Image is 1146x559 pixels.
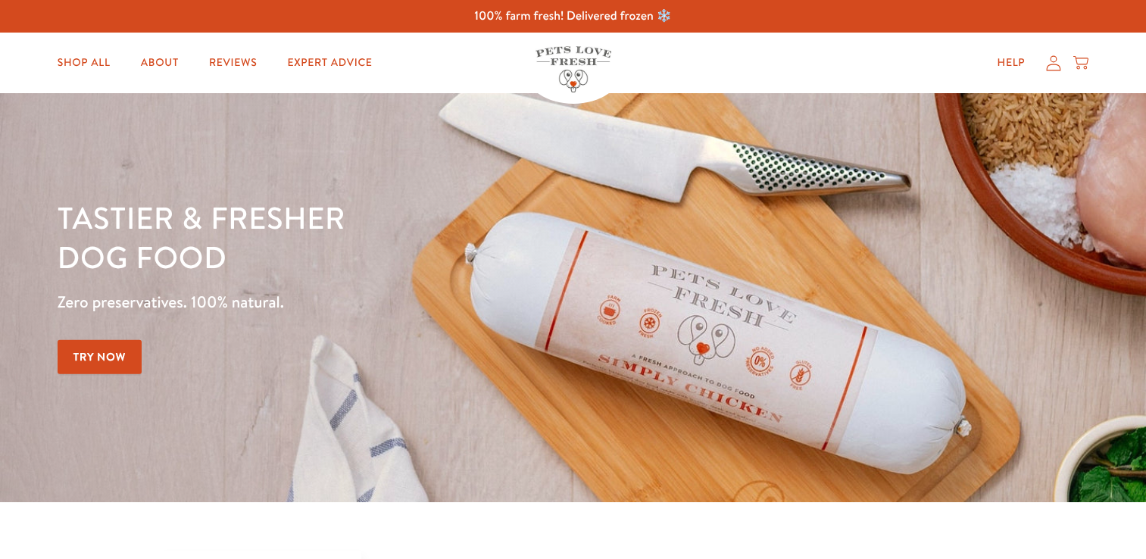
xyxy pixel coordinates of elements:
img: Pets Love Fresh [536,46,611,92]
h1: Tastier & fresher dog food [58,198,745,276]
a: Reviews [197,48,269,78]
a: Try Now [58,340,142,374]
a: Shop All [45,48,123,78]
a: Expert Advice [275,48,384,78]
p: Zero preservatives. 100% natural. [58,289,745,316]
a: Help [985,48,1038,78]
a: About [129,48,191,78]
